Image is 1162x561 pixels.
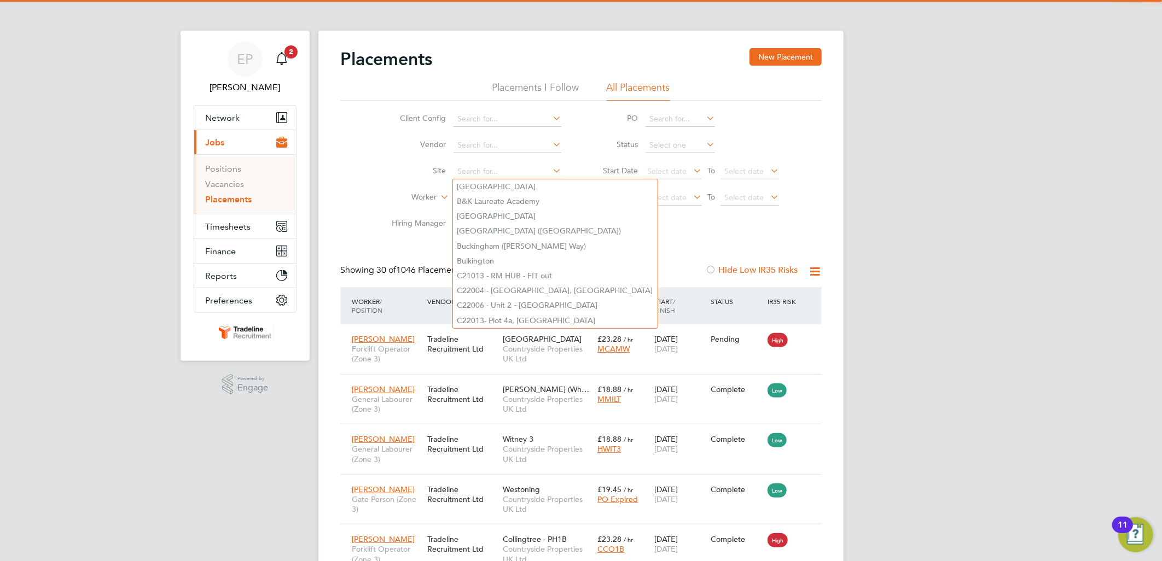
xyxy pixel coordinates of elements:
button: New Placement [750,48,822,66]
span: Finance [205,246,236,256]
span: Forklift Operator (Zone 3) [352,344,422,364]
span: 2 [284,45,298,59]
button: Network [194,106,296,130]
span: Low [768,433,787,447]
span: Network [205,113,240,123]
div: Tradeline Recruitment Ltd [425,329,500,359]
div: Complete [711,534,763,544]
span: Jobs [205,137,224,148]
span: [PERSON_NAME] [352,484,415,494]
span: 30 of [376,265,396,276]
span: Select date [647,192,687,202]
li: B&K Laureate Academy [453,194,658,209]
span: HWIT3 [597,444,621,454]
span: Ellie Page [194,81,297,94]
li: [GEOGRAPHIC_DATA] [453,209,658,224]
span: High [768,333,788,347]
label: Hide Low IR35 Risks [705,265,798,276]
a: Vacancies [205,179,244,189]
a: [PERSON_NAME]Forklift Operator (Zone 3)Tradeline Recruitment LtdCollingtree - PH1BCountryside Pro... [349,528,822,537]
button: Jobs [194,130,296,154]
li: C21013 - RM HUB - FIT out [453,268,658,283]
span: Countryside Properties UK Ltd [503,394,592,414]
a: 2 [271,42,293,77]
span: Select date [647,166,687,176]
span: To [704,163,718,178]
div: Status [708,291,765,311]
span: Westoning [503,484,540,494]
span: Select date [724,192,764,202]
div: Vendor [425,291,500,311]
span: [DATE] [654,444,678,454]
span: 1046 Placements [376,265,463,276]
div: Complete [711,484,763,494]
li: Bulkington [453,254,658,268]
div: Jobs [194,154,296,214]
span: £19.45 [597,484,621,494]
div: [DATE] [652,479,708,510]
a: Go to home page [194,324,297,341]
span: / hr [624,435,633,443]
span: Low [768,383,787,398]
div: Showing [340,265,465,276]
img: tradelinerecruitment-logo-retina.png [217,324,274,341]
span: / hr [624,486,633,494]
span: [DATE] [654,394,678,404]
span: MMILT [597,394,621,404]
span: [GEOGRAPHIC_DATA] [503,334,582,344]
span: [DATE] [654,344,678,354]
li: [GEOGRAPHIC_DATA] ([GEOGRAPHIC_DATA]) [453,224,658,238]
span: [PERSON_NAME] (Wh… [503,384,589,394]
div: Tradeline Recruitment Ltd [425,529,500,559]
input: Search for... [454,164,561,179]
span: Countryside Properties UK Ltd [503,444,592,464]
button: Finance [194,239,296,263]
span: High [768,533,788,547]
span: Powered by [237,374,268,383]
span: / hr [624,535,633,544]
div: [DATE] [652,329,708,359]
input: Search for... [646,112,715,127]
span: / Finish [654,297,675,314]
div: Tradeline Recruitment Ltd [425,379,500,410]
span: General Labourer (Zone 3) [352,394,422,414]
label: Start Date [589,166,638,176]
input: Select one [646,138,715,153]
span: £18.88 [597,384,621,394]
li: [GEOGRAPHIC_DATA] [453,179,658,194]
span: £23.28 [597,334,621,344]
div: [DATE] [652,429,708,459]
button: Timesheets [194,214,296,238]
label: Site [383,166,446,176]
h2: Placements [340,48,432,70]
label: Vendor [383,139,446,149]
span: / Position [352,297,382,314]
span: Engage [237,383,268,393]
div: [DATE] [652,379,708,410]
div: Start [652,291,708,320]
a: [PERSON_NAME]Gate Person (Zone 3)Tradeline Recruitment LtdWestoningCountryside Properties UK Ltd£... [349,478,822,488]
span: Low [768,483,787,498]
span: MCAMW [597,344,630,354]
span: [PERSON_NAME] [352,384,415,394]
span: / hr [624,385,633,394]
li: C22004 - [GEOGRAPHIC_DATA], [GEOGRAPHIC_DATA] [453,283,658,298]
button: Open Resource Center, 11 new notifications [1118,517,1153,552]
label: PO [589,113,638,123]
span: CCO1B [597,544,624,554]
span: [PERSON_NAME] [352,334,415,344]
span: Select date [724,166,764,176]
div: Worker [349,291,425,320]
li: Placements I Follow [492,81,579,101]
span: Countryside Properties UK Ltd [503,344,592,364]
span: Preferences [205,295,252,306]
span: Reports [205,271,237,281]
span: £18.88 [597,434,621,444]
li: C22013- Plot 4a, [GEOGRAPHIC_DATA] [453,313,658,328]
li: Buckingham ([PERSON_NAME] Way) [453,239,658,254]
label: Worker [374,192,437,203]
span: / hr [624,335,633,343]
a: [PERSON_NAME]General Labourer (Zone 3)Tradeline Recruitment LtdWitney 3Countryside Properties UK ... [349,428,822,437]
span: [DATE] [654,494,678,504]
span: [DATE] [654,544,678,554]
